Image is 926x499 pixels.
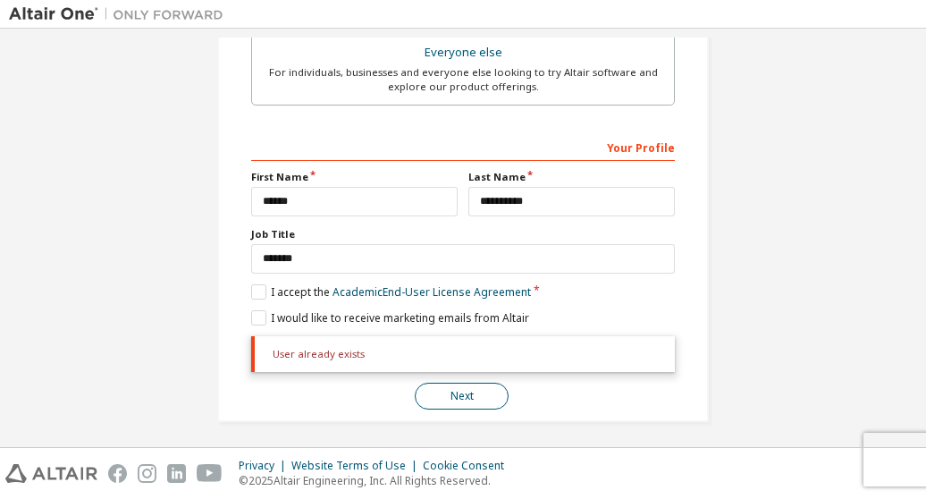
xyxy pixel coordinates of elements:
[239,473,515,488] p: © 2025 Altair Engineering, Inc. All Rights Reserved.
[138,464,156,483] img: instagram.svg
[251,227,675,241] label: Job Title
[251,336,675,372] div: User already exists
[9,5,232,23] img: Altair One
[415,383,509,410] button: Next
[167,464,186,483] img: linkedin.svg
[251,132,675,161] div: Your Profile
[263,65,663,94] div: For individuals, businesses and everyone else looking to try Altair software and explore our prod...
[251,170,458,184] label: First Name
[251,284,531,300] label: I accept the
[108,464,127,483] img: facebook.svg
[423,459,515,473] div: Cookie Consent
[197,464,223,483] img: youtube.svg
[5,464,97,483] img: altair_logo.svg
[251,310,529,326] label: I would like to receive marketing emails from Altair
[333,284,531,300] a: Academic End-User License Agreement
[291,459,423,473] div: Website Terms of Use
[263,40,663,65] div: Everyone else
[468,170,675,184] label: Last Name
[239,459,291,473] div: Privacy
